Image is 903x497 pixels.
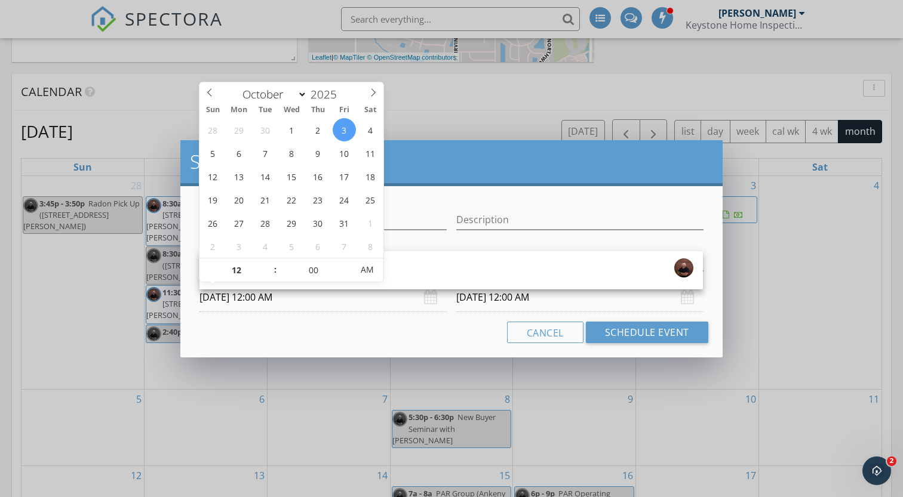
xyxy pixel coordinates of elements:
span: October 26, 2025 [201,211,225,234]
span: Mon [226,106,252,114]
i: arrow_drop_down [689,254,704,268]
span: October 21, 2025 [254,188,277,211]
span: November 3, 2025 [228,234,251,258]
span: October 20, 2025 [228,188,251,211]
span: November 2, 2025 [201,234,225,258]
span: October 10, 2025 [333,141,356,165]
span: October 11, 2025 [359,141,382,165]
span: November 8, 2025 [359,234,382,258]
span: September 29, 2025 [228,118,251,141]
span: Fri [331,106,357,114]
span: September 30, 2025 [254,118,277,141]
span: October 31, 2025 [333,211,356,234]
span: Sun [199,106,226,114]
span: October 15, 2025 [280,165,303,188]
span: October 7, 2025 [254,141,277,165]
span: October 12, 2025 [201,165,225,188]
span: October 29, 2025 [280,211,303,234]
span: November 4, 2025 [254,234,277,258]
span: October 17, 2025 [333,165,356,188]
span: November 5, 2025 [280,234,303,258]
span: October 6, 2025 [228,141,251,165]
span: Sat [357,106,383,114]
h2: Schedule Event [190,150,712,174]
span: October 23, 2025 [306,188,330,211]
span: October 22, 2025 [280,188,303,211]
iframe: Intercom live chat [862,456,891,485]
span: October 13, 2025 [228,165,251,188]
span: 2 [887,456,896,466]
input: Select date [456,283,704,312]
span: October 2, 2025 [306,118,330,141]
span: October 14, 2025 [254,165,277,188]
span: Wed [278,106,305,114]
input: Year [307,87,346,102]
span: October 28, 2025 [254,211,277,234]
img: img_0058_3.jpg [674,258,693,277]
span: October 8, 2025 [280,141,303,165]
span: October 1, 2025 [280,118,303,141]
span: October 25, 2025 [359,188,382,211]
span: October 5, 2025 [201,141,225,165]
span: October 18, 2025 [359,165,382,188]
span: Thu [305,106,331,114]
button: Cancel [507,322,583,343]
span: October 3, 2025 [333,118,356,141]
span: November 1, 2025 [359,211,382,234]
span: October 9, 2025 [306,141,330,165]
span: September 28, 2025 [201,118,225,141]
button: Schedule Event [586,322,708,343]
span: October 4, 2025 [359,118,382,141]
span: Tue [252,106,278,114]
span: October 27, 2025 [228,211,251,234]
span: October 16, 2025 [306,165,330,188]
span: : [274,258,277,282]
input: Select date [199,283,447,312]
span: November 7, 2025 [333,234,356,258]
span: October 24, 2025 [333,188,356,211]
span: November 6, 2025 [306,234,330,258]
span: Click to toggle [351,258,383,282]
span: October 19, 2025 [201,188,225,211]
span: October 30, 2025 [306,211,330,234]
